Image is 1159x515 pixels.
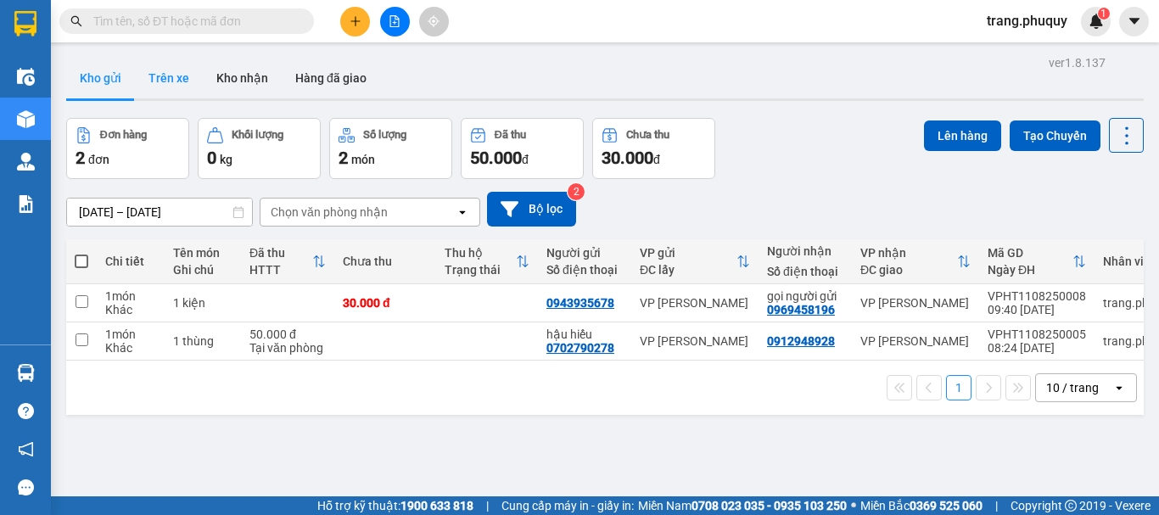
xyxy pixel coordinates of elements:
[988,303,1086,316] div: 09:40 [DATE]
[400,499,473,512] strong: 1900 633 818
[638,496,847,515] span: Miền Nam
[203,58,282,98] button: Kho nhận
[17,195,35,213] img: solution-icon
[380,7,410,36] button: file-add
[1127,14,1142,29] span: caret-down
[546,341,614,355] div: 0702790278
[66,118,189,179] button: Đơn hàng2đơn
[988,289,1086,303] div: VPHT1108250008
[18,441,34,457] span: notification
[249,327,326,341] div: 50.000 đ
[461,118,584,179] button: Đã thu50.000đ
[343,296,428,310] div: 30.000 đ
[988,341,1086,355] div: 08:24 [DATE]
[445,246,516,260] div: Thu hộ
[860,334,971,348] div: VP [PERSON_NAME]
[860,296,971,310] div: VP [PERSON_NAME]
[924,120,1001,151] button: Lên hàng
[973,10,1081,31] span: trang.phuquy
[592,118,715,179] button: Chưa thu30.000đ
[173,296,232,310] div: 1 kiện
[173,246,232,260] div: Tên món
[860,496,983,515] span: Miền Bắc
[568,183,585,200] sup: 2
[626,129,669,141] div: Chưa thu
[105,341,156,355] div: Khác
[105,289,156,303] div: 1 món
[17,364,35,382] img: warehouse-icon
[339,148,348,168] span: 2
[249,341,326,355] div: Tại văn phòng
[860,246,957,260] div: VP nhận
[988,246,1072,260] div: Mã GD
[1049,53,1106,72] div: ver 1.8.137
[995,496,998,515] span: |
[232,129,283,141] div: Khối lượng
[207,148,216,168] span: 0
[1046,379,1099,396] div: 10 / trang
[852,239,979,284] th: Toggle SortBy
[946,375,971,400] button: 1
[640,263,736,277] div: ĐC lấy
[66,58,135,98] button: Kho gửi
[1119,7,1149,36] button: caret-down
[767,303,835,316] div: 0969458196
[1098,8,1110,20] sup: 1
[428,15,440,27] span: aim
[105,303,156,316] div: Khác
[470,148,522,168] span: 50.000
[70,15,82,27] span: search
[988,327,1086,341] div: VPHT1108250005
[1112,381,1126,395] svg: open
[271,204,388,221] div: Chọn văn phòng nhận
[631,239,759,284] th: Toggle SortBy
[351,153,375,166] span: món
[198,118,321,179] button: Khối lượng0kg
[546,263,623,277] div: Số điện thoại
[282,58,380,98] button: Hàng đã giao
[767,265,843,278] div: Số điện thoại
[105,255,156,268] div: Chi tiết
[653,153,660,166] span: đ
[17,153,35,171] img: warehouse-icon
[76,148,85,168] span: 2
[135,58,203,98] button: Trên xe
[522,153,529,166] span: đ
[329,118,452,179] button: Số lượng2món
[105,327,156,341] div: 1 món
[100,129,147,141] div: Đơn hàng
[317,496,473,515] span: Hỗ trợ kỹ thuật:
[88,153,109,166] span: đơn
[363,129,406,141] div: Số lượng
[910,499,983,512] strong: 0369 525 060
[456,205,469,219] svg: open
[860,263,957,277] div: ĐC giao
[249,246,312,260] div: Đã thu
[17,68,35,86] img: warehouse-icon
[1010,120,1100,151] button: Tạo Chuyến
[487,192,576,227] button: Bộ lọc
[436,239,538,284] th: Toggle SortBy
[546,296,614,310] div: 0943935678
[495,129,526,141] div: Đã thu
[691,499,847,512] strong: 0708 023 035 - 0935 103 250
[389,15,400,27] span: file-add
[67,199,252,226] input: Select a date range.
[173,334,232,348] div: 1 thùng
[340,7,370,36] button: plus
[767,334,835,348] div: 0912948928
[17,110,35,128] img: warehouse-icon
[249,263,312,277] div: HTTT
[767,289,843,303] div: gọi người gửi
[350,15,361,27] span: plus
[343,255,428,268] div: Chưa thu
[486,496,489,515] span: |
[979,239,1095,284] th: Toggle SortBy
[445,263,516,277] div: Trạng thái
[988,263,1072,277] div: Ngày ĐH
[640,334,750,348] div: VP [PERSON_NAME]
[173,263,232,277] div: Ghi chú
[640,246,736,260] div: VP gửi
[220,153,232,166] span: kg
[14,11,36,36] img: logo-vxr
